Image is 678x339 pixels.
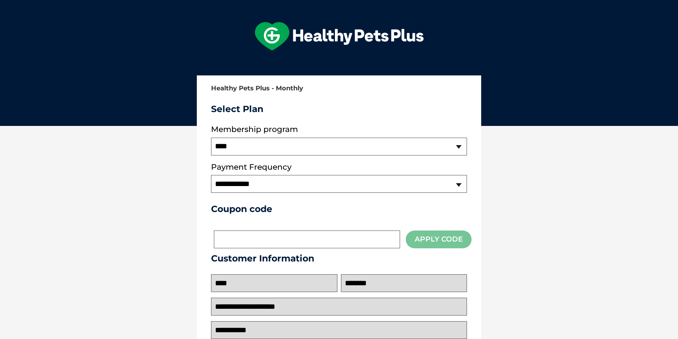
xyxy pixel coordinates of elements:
[211,85,467,92] h2: Healthy Pets Plus - Monthly
[406,231,472,248] button: Apply Code
[211,163,291,172] label: Payment Frequency
[211,125,467,134] label: Membership program
[255,22,424,51] img: hpp-logo-landscape-green-white.png
[211,104,467,114] h3: Select Plan
[211,253,467,264] h3: Customer Information
[211,203,467,214] h3: Coupon code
